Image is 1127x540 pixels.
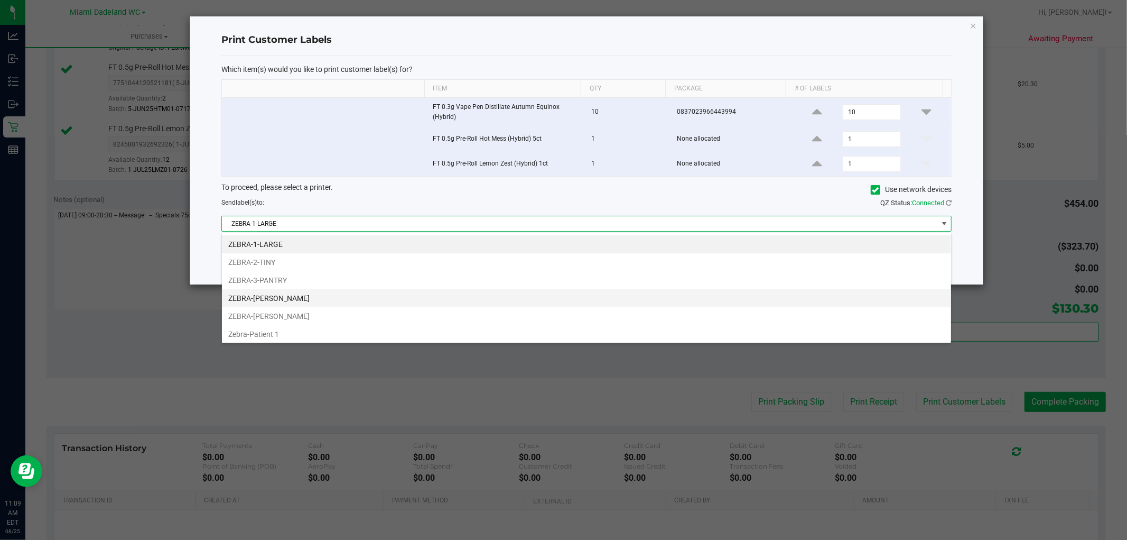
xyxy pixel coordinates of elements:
h4: Print Customer Labels [221,33,952,47]
li: ZEBRA-2-TINY [222,253,951,271]
th: # of labels [786,80,942,98]
span: label(s) [236,199,257,206]
label: Use network devices [871,184,952,195]
span: QZ Status: [880,199,952,207]
td: FT 0.5g Pre-Roll Lemon Zest (Hybrid) 1ct [426,152,585,176]
span: Send to: [221,199,264,206]
th: Qty [581,80,665,98]
p: Which item(s) would you like to print customer label(s) for? [221,65,952,74]
td: 10 [585,98,670,127]
div: To proceed, please select a printer. [213,182,960,198]
li: Zebra-Patient 1 [222,325,951,343]
li: ZEBRA-3-PANTRY [222,271,951,289]
th: Package [665,80,786,98]
td: FT 0.3g Vape Pen Distillate Autumn Equinox (Hybrid) [426,98,585,127]
iframe: Resource center [11,455,42,487]
li: ZEBRA-[PERSON_NAME] [222,307,951,325]
span: Connected [912,199,944,207]
td: FT 0.5g Pre-Roll Hot Mess (Hybrid) 5ct [426,127,585,152]
td: 1 [585,152,670,176]
li: ZEBRA-1-LARGE [222,235,951,253]
li: ZEBRA-[PERSON_NAME] [222,289,951,307]
td: 1 [585,127,670,152]
td: None allocated [670,152,793,176]
td: 0837023966443994 [670,98,793,127]
span: ZEBRA-1-LARGE [222,216,938,231]
td: None allocated [670,127,793,152]
th: Item [424,80,581,98]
